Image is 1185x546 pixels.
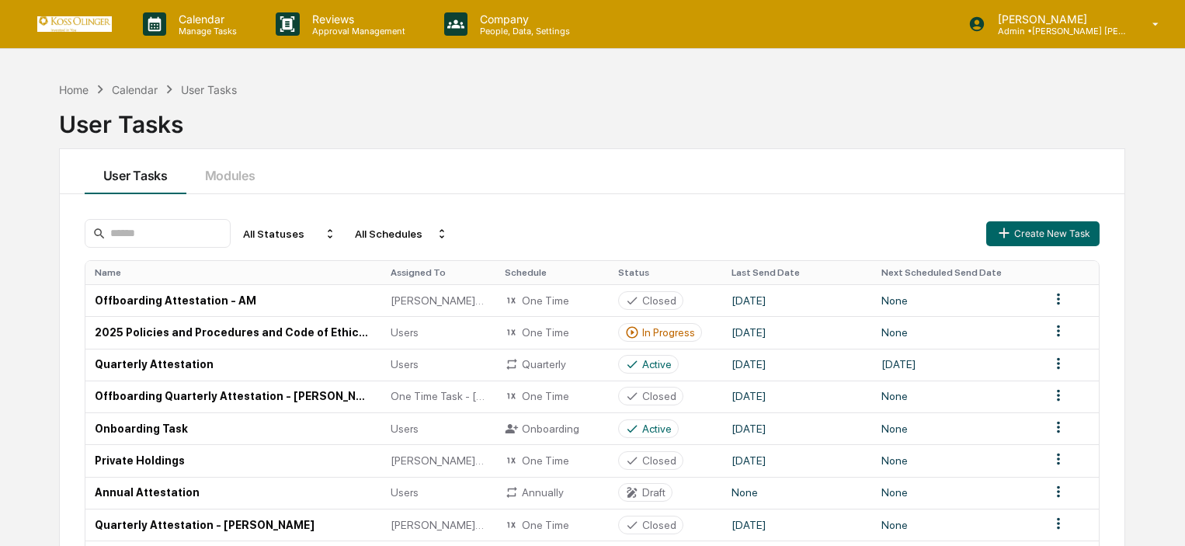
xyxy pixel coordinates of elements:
[85,444,382,476] td: Private Holdings
[181,83,237,96] div: User Tasks
[166,12,245,26] p: Calendar
[985,26,1130,37] p: Admin • [PERSON_NAME] [PERSON_NAME] Consulting, LLC
[722,444,872,476] td: [DATE]
[642,454,676,467] div: Closed
[237,221,342,246] div: All Statuses
[85,316,382,348] td: 2025 Policies and Procedures and Code of Ethics Attestation
[391,486,419,499] span: Users
[872,349,1041,381] td: [DATE]
[85,261,382,284] th: Name
[349,221,454,246] div: All Schedules
[642,486,665,499] div: Draft
[300,12,413,26] p: Reviews
[505,518,599,532] div: One Time
[722,509,872,541] td: [DATE]
[985,12,1130,26] p: [PERSON_NAME]
[722,284,872,316] td: [DATE]
[85,149,186,194] button: User Tasks
[505,294,599,308] div: One Time
[391,519,485,531] span: [PERSON_NAME] - One Time Task
[722,261,872,284] th: Last Send Date
[381,261,495,284] th: Assigned To
[642,294,676,307] div: Closed
[37,16,112,31] img: logo
[642,423,672,435] div: Active
[505,422,599,436] div: Onboarding
[872,261,1041,284] th: Next Scheduled Send Date
[300,26,413,37] p: Approval Management
[872,412,1041,444] td: None
[872,316,1041,348] td: None
[166,26,245,37] p: Manage Tasks
[391,454,485,467] span: [PERSON_NAME] - One Time Task
[505,485,599,499] div: Annually
[467,26,578,37] p: People, Data, Settings
[872,477,1041,509] td: None
[391,390,485,402] span: One Time Task - [PERSON_NAME]
[505,357,599,371] div: Quarterly
[872,509,1041,541] td: None
[85,477,382,509] td: Annual Attestation
[872,284,1041,316] td: None
[642,358,672,370] div: Active
[505,389,599,403] div: One Time
[85,284,382,316] td: Offboarding Attestation - AM
[391,326,419,339] span: Users
[391,294,485,307] span: [PERSON_NAME] - Offboarding
[642,326,695,339] div: In Progress
[186,149,274,194] button: Modules
[505,454,599,468] div: One Time
[642,390,676,402] div: Closed
[642,519,676,531] div: Closed
[722,412,872,444] td: [DATE]
[85,381,382,412] td: Offboarding Quarterly Attestation - [PERSON_NAME]
[391,358,419,370] span: Users
[872,381,1041,412] td: None
[609,261,722,284] th: Status
[85,412,382,444] td: Onboarding Task
[391,423,419,435] span: Users
[722,477,872,509] td: None
[872,444,1041,476] td: None
[986,221,1100,246] button: Create New Task
[59,98,1125,138] div: User Tasks
[467,12,578,26] p: Company
[85,349,382,381] td: Quarterly Attestation
[59,83,89,96] div: Home
[1135,495,1177,537] iframe: Open customer support
[505,325,599,339] div: One Time
[722,316,872,348] td: [DATE]
[722,381,872,412] td: [DATE]
[495,261,609,284] th: Schedule
[85,509,382,541] td: Quarterly Attestation - [PERSON_NAME]
[112,83,158,96] div: Calendar
[722,349,872,381] td: [DATE]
